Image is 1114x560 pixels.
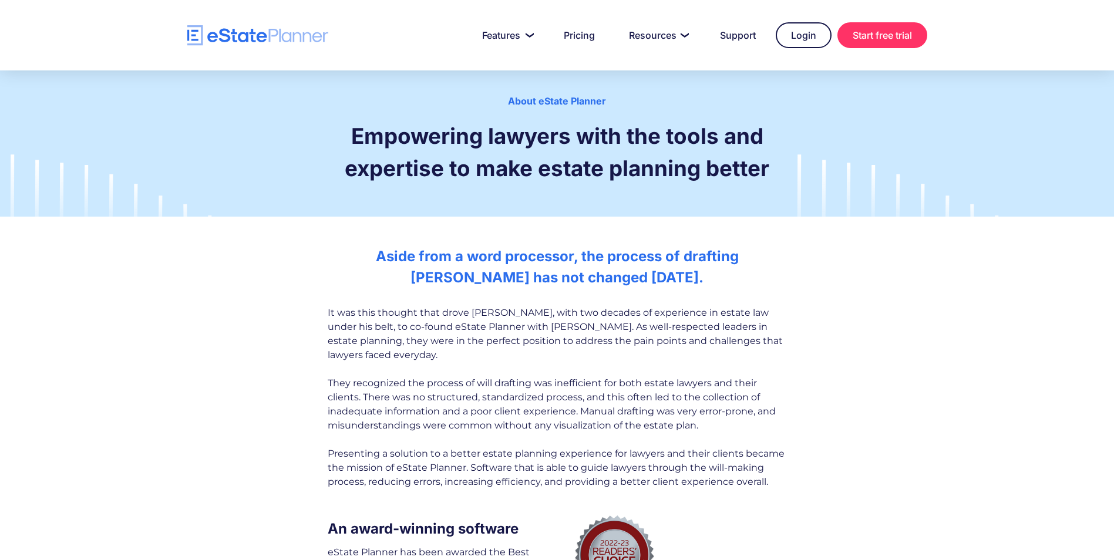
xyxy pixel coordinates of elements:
h2: Aside from a word processor, the process of drafting [PERSON_NAME] has not changed [DATE]. [328,246,786,288]
h2: An award-winning software [328,518,551,539]
a: Support [706,23,770,47]
a: Features [468,23,544,47]
a: Login [776,22,832,48]
a: Pricing [550,23,609,47]
a: Resources [615,23,700,47]
h1: Empowering lawyers with the tools and expertise to make estate planning better [328,120,786,184]
a: Start free trial [837,22,927,48]
div: It was this thought that drove [PERSON_NAME], with two decades of experience in estate law under ... [328,306,786,489]
div: About eState Planner [82,94,1032,108]
a: home [187,25,328,46]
